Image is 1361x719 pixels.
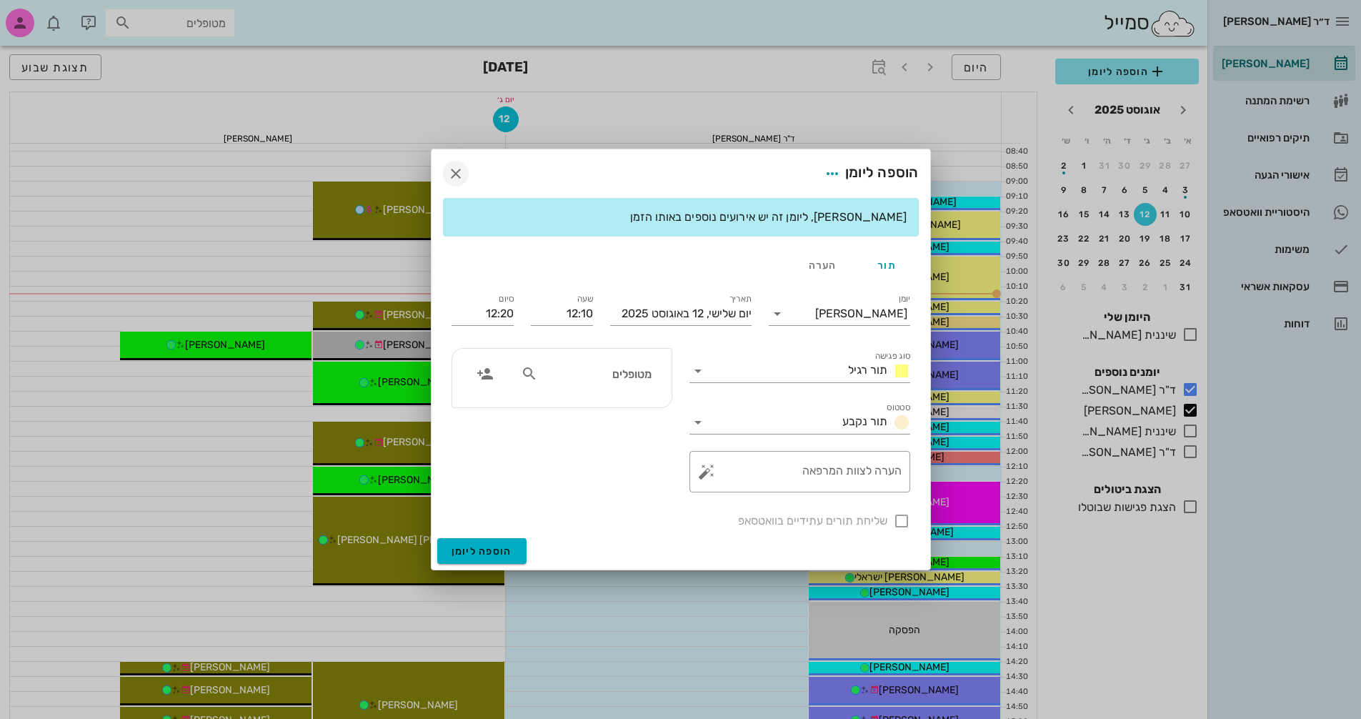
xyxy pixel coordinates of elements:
div: הערה [790,248,854,282]
span: תור רגיל [848,363,887,377]
span: תור נקבע [842,415,887,428]
span: הוספה ליומן [452,545,512,557]
label: יומן [898,294,910,304]
div: הוספה ליומן [819,161,919,187]
label: תאריך [729,294,752,304]
label: שעה [577,294,593,304]
label: סטטוס [887,402,910,413]
label: סוג פגישה [874,351,910,362]
div: סוג פגישהתור רגיל [689,359,910,382]
button: הוספה ליומן [437,538,527,564]
div: סטטוסתור נקבע [689,411,910,434]
label: סיום [499,294,514,304]
div: [PERSON_NAME] [815,307,907,320]
div: תור [854,248,919,282]
div: יומן[PERSON_NAME] [769,302,910,325]
span: [PERSON_NAME], ליומן זה יש אירועים נוספים באותו הזמן [630,210,907,224]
